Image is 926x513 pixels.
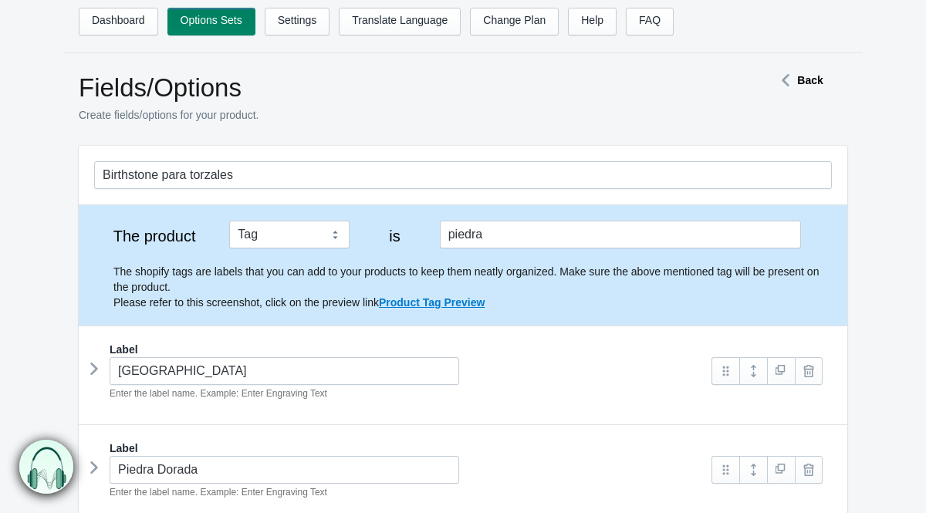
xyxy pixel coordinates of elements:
img: bxm.png [19,439,74,494]
label: The product [94,228,215,244]
a: Product Tag Preview [379,296,485,309]
input: General Options Set [94,161,832,189]
em: Enter the label name. Example: Enter Engraving Text [110,487,327,498]
a: Options Sets [167,8,255,35]
a: Translate Language [339,8,461,35]
a: Back [774,74,823,86]
p: Create fields/options for your product. [79,107,719,123]
a: Dashboard [79,8,158,35]
a: Help [568,8,617,35]
p: The shopify tags are labels that you can add to your products to keep them neatly organized. Make... [113,264,832,310]
label: is [365,228,425,244]
h1: Fields/Options [79,73,719,103]
a: Settings [265,8,330,35]
strong: Back [797,74,823,86]
label: Label [110,440,138,456]
a: Change Plan [470,8,559,35]
label: Label [110,342,138,357]
em: Enter the label name. Example: Enter Engraving Text [110,388,327,399]
a: FAQ [626,8,674,35]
